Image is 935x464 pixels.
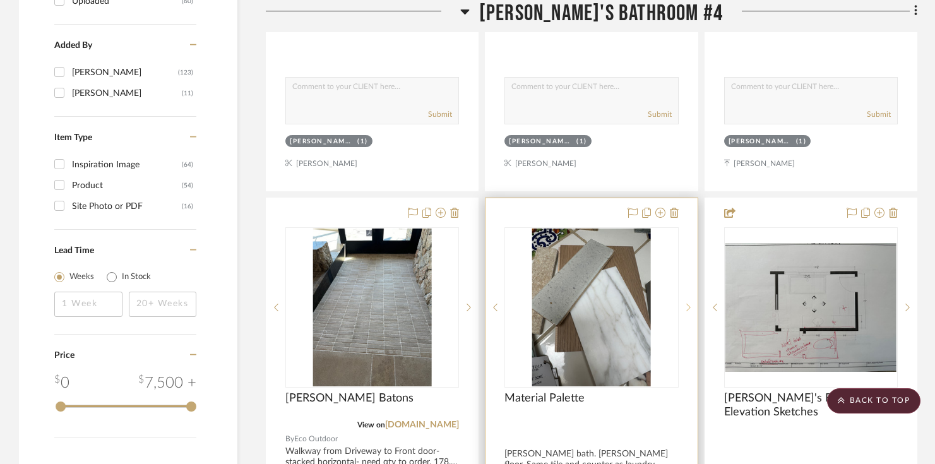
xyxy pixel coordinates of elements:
[129,292,197,317] input: 20+ Weeks
[182,83,193,104] div: (11)
[724,391,898,419] span: [PERSON_NAME]'s Bath #4 Elevation Sketches
[504,391,585,405] span: Material Palette
[729,137,793,146] div: [PERSON_NAME]'s Bathroom #4
[54,133,92,142] span: Item Type
[827,388,920,413] scroll-to-top-button: BACK TO TOP
[122,271,151,283] label: In Stock
[290,137,354,146] div: [PERSON_NAME]'s Bathroom #4
[72,196,182,217] div: Site Photo or PDF
[54,292,122,317] input: 1 Week
[509,137,573,146] div: [PERSON_NAME]'s Bathroom #4
[428,109,452,120] button: Submit
[182,175,193,196] div: (54)
[286,228,458,387] div: 0
[648,109,672,120] button: Submit
[294,433,338,445] span: Eco Outdoor
[532,229,651,386] img: Material Palette
[72,155,182,175] div: Inspiration Image
[725,228,897,387] div: 0
[576,137,587,146] div: (1)
[182,196,193,217] div: (16)
[178,62,193,83] div: (123)
[54,41,92,50] span: Added By
[54,372,69,395] div: 0
[54,351,74,360] span: Price
[357,421,385,429] span: View on
[54,246,94,255] span: Lead Time
[725,243,896,372] img: Rachel's Bath #4 Elevation Sketches
[285,391,414,405] span: [PERSON_NAME] Batons
[138,372,196,395] div: 7,500 +
[285,433,294,445] span: By
[69,271,94,283] label: Weeks
[796,137,807,146] div: (1)
[867,109,891,120] button: Submit
[385,420,459,429] a: [DOMAIN_NAME]
[72,62,178,83] div: [PERSON_NAME]
[72,175,182,196] div: Product
[505,228,677,387] div: 0
[182,155,193,175] div: (64)
[72,83,182,104] div: [PERSON_NAME]
[313,229,432,386] img: Pendell Batons
[357,137,368,146] div: (1)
